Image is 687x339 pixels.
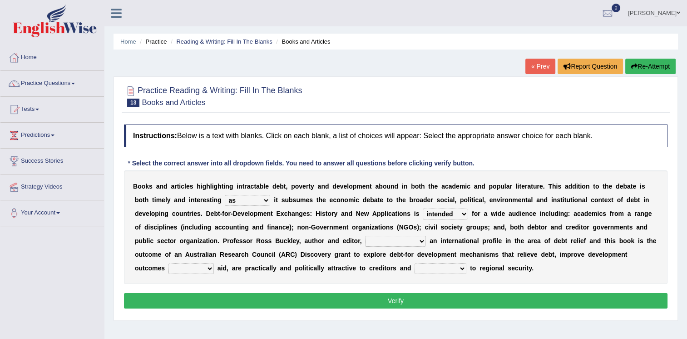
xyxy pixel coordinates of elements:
b: p [489,183,493,190]
b: a [375,183,379,190]
b: a [174,196,178,204]
b: t [602,196,604,204]
b: o [574,196,578,204]
b: t [194,196,197,204]
b: i [192,210,193,217]
b: b [280,183,284,190]
b: a [171,183,174,190]
b: e [203,196,206,204]
b: l [210,183,212,190]
b: t [276,196,278,204]
b: t [242,183,245,190]
a: Practice Questions [0,71,104,94]
b: m [512,196,518,204]
b: n [183,210,188,217]
b: h [318,196,322,204]
b: a [474,183,478,190]
b: e [186,183,190,190]
b: b [379,183,383,190]
b: B [133,183,138,190]
b: a [156,183,160,190]
b: e [197,196,200,204]
b: d [544,196,548,204]
b: . [543,183,545,190]
b: e [336,183,340,190]
b: l [531,196,533,204]
b: c [444,196,448,204]
b: o [344,196,348,204]
b: l [468,196,470,204]
b: i [580,183,582,190]
b: d [182,196,186,204]
b: i [465,183,467,190]
a: Strategy Videos [0,174,104,197]
a: Home [120,38,136,45]
b: i [473,196,475,204]
b: r [189,210,192,217]
b: t [377,196,380,204]
b: e [193,210,197,217]
b: b [634,196,638,204]
div: * Select the correct answer into all dropdown fields. You need to answer all questions before cli... [124,159,478,168]
b: n [540,196,544,204]
b: e [427,196,430,204]
b: i [223,183,225,190]
b: l [263,183,265,190]
b: l [347,183,349,190]
b: t [570,196,573,204]
b: e [489,196,493,204]
b: s [642,183,645,190]
b: h [197,183,201,190]
b: a [374,196,378,204]
b: a [528,196,531,204]
b: r [413,196,415,204]
b: e [162,196,165,204]
b: t [177,183,179,190]
button: Re-Attempt [625,59,676,74]
a: Predictions [0,123,104,145]
b: n [390,183,395,190]
b: u [500,183,504,190]
b: i [179,183,181,190]
b: n [214,196,218,204]
b: s [557,196,560,204]
b: e [306,196,309,204]
b: s [558,183,561,190]
b: t [187,210,189,217]
b: l [149,210,151,217]
b: p [460,196,464,204]
b: i [402,183,404,190]
b: r [430,196,433,204]
b: c [251,183,254,190]
b: t [603,183,605,190]
b: d [627,196,631,204]
b: m [356,183,362,190]
b: t [638,196,640,204]
b: o [138,196,143,204]
b: i [274,196,276,204]
b: o [383,183,387,190]
b: d [272,183,277,190]
b: t [560,196,563,204]
b: o [493,183,497,190]
b: l [482,196,484,204]
b: m [348,196,354,204]
b: n [159,183,163,190]
b: p [497,183,501,190]
b: i [212,196,214,204]
b: p [353,183,357,190]
b: g [214,183,218,190]
b: t [210,196,212,204]
b: e [330,196,333,204]
b: n [341,196,345,204]
b: o [617,196,621,204]
b: t [222,183,224,190]
b: n [553,196,557,204]
b: v [299,183,302,190]
b: a [627,183,631,190]
b: m [460,183,465,190]
b: t [531,183,533,190]
b: t [387,196,389,204]
b: c [475,196,479,204]
b: o [440,196,444,204]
